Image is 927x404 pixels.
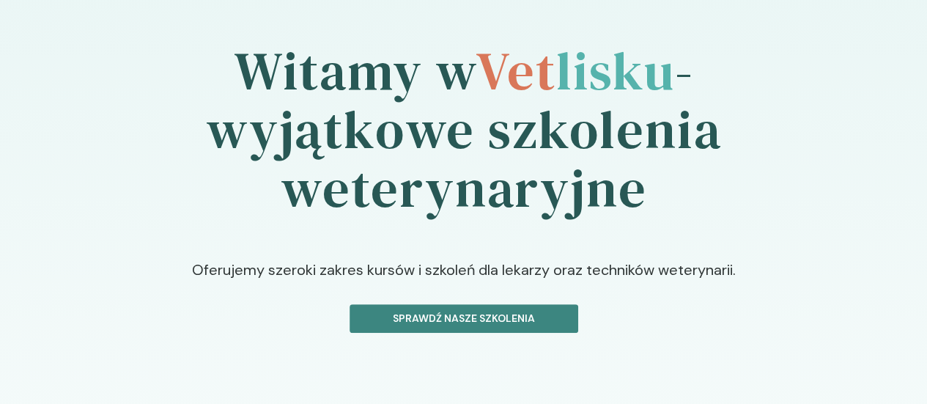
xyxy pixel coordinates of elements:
[556,34,675,107] span: lisku
[362,311,566,326] p: Sprawdź nasze szkolenia
[350,304,578,333] button: Sprawdź nasze szkolenia
[89,1,839,259] h1: Witamy w - wyjątkowe szkolenia weterynaryjne
[155,259,772,304] p: Oferujemy szeroki zakres kursów i szkoleń dla lekarzy oraz techników weterynarii.
[476,34,555,107] span: Vet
